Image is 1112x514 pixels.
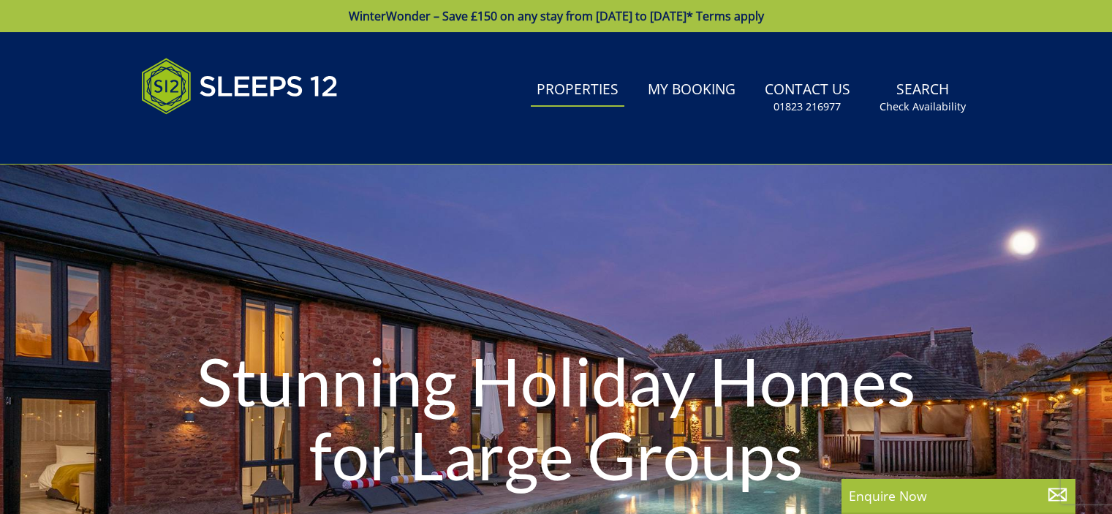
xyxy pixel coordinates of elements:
p: Enquire Now [849,486,1068,505]
small: Check Availability [880,99,966,114]
a: SearchCheck Availability [874,74,972,121]
a: Contact Us01823 216977 [759,74,856,121]
a: Properties [531,74,624,107]
a: My Booking [642,74,741,107]
iframe: Customer reviews powered by Trustpilot [134,132,287,144]
small: 01823 216977 [774,99,841,114]
img: Sleeps 12 [141,50,338,123]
